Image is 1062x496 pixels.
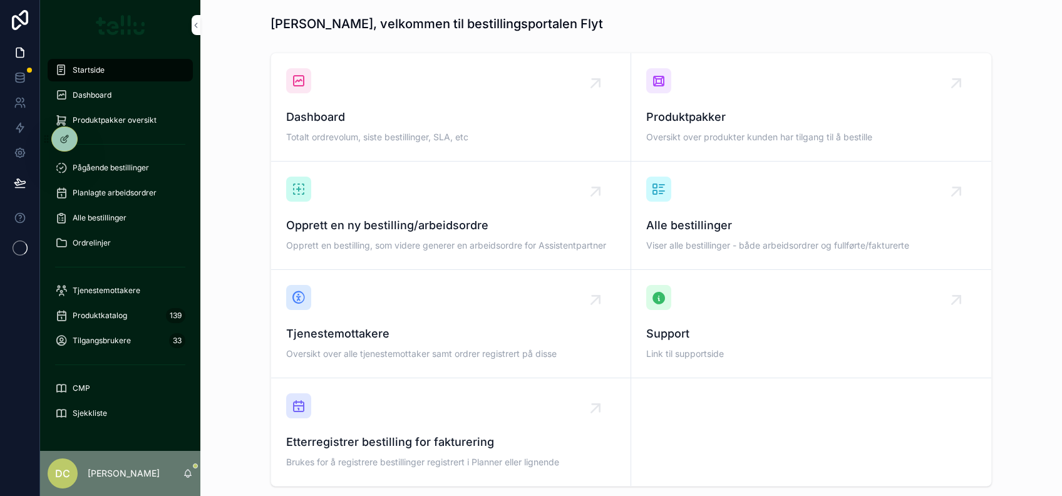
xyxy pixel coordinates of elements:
span: Brukes for å registrere bestillinger registrert i Planner eller lignende [286,456,616,468]
span: Viser alle bestillinger - både arbeidsordrer og fullførte/fakturerte [646,239,976,252]
span: Dashboard [286,108,616,126]
span: Opprett en ny bestilling/arbeidsordre [286,217,616,234]
div: 33 [169,333,185,348]
span: Totalt ordrevolum, siste bestillinger, SLA, etc [286,131,616,143]
a: Etterregistrer bestilling for faktureringBrukes for å registrere bestillinger registrert i Planne... [271,378,631,486]
span: DC [55,466,70,481]
a: Ordrelinjer [48,232,193,254]
div: 139 [166,308,185,323]
span: Support [646,325,976,343]
img: App logo [96,15,145,35]
a: Pågående bestillinger [48,157,193,179]
span: Etterregistrer bestilling for fakturering [286,433,616,451]
span: Oversikt over alle tjenestemottaker samt ordrer registrert på disse [286,348,616,360]
a: SupportLink til supportside [631,270,991,378]
span: Startside [73,65,105,75]
h1: [PERSON_NAME], velkommen til bestillingsportalen Flyt [271,15,603,33]
span: Tjenestemottakere [73,286,140,296]
a: Produktpakker oversikt [48,109,193,132]
span: Ordrelinjer [73,238,111,248]
span: Alle bestillinger [73,213,126,223]
span: Tjenestemottakere [286,325,616,343]
a: Sjekkliste [48,402,193,425]
a: Produktkatalog139 [48,304,193,327]
span: Tilgangsbrukere [73,336,131,346]
a: Tjenestemottakere [48,279,193,302]
span: Pågående bestillinger [73,163,149,173]
a: ProduktpakkerOversikt over produkter kunden har tilgang til å bestille [631,53,991,162]
span: Alle bestillinger [646,217,976,234]
a: Alle bestillinger [48,207,193,229]
span: Produktpakker oversikt [73,115,157,125]
a: TjenestemottakereOversikt over alle tjenestemottaker samt ordrer registrert på disse [271,270,631,378]
span: Planlagte arbeidsordrer [73,188,157,198]
a: Tilgangsbrukere33 [48,329,193,352]
span: Produktpakker [646,108,976,126]
a: CMP [48,377,193,400]
span: Opprett en bestilling, som videre generer en arbeidsordre for Assistentpartner [286,239,616,252]
div: scrollable content [40,50,200,441]
span: Dashboard [73,90,111,100]
a: Opprett en ny bestilling/arbeidsordreOpprett en bestilling, som videre generer en arbeidsordre fo... [271,162,631,270]
span: CMP [73,383,90,393]
span: Sjekkliste [73,408,107,418]
a: Planlagte arbeidsordrer [48,182,193,204]
span: Oversikt over produkter kunden har tilgang til å bestille [646,131,976,143]
a: Alle bestillingerViser alle bestillinger - både arbeidsordrer og fullførte/fakturerte [631,162,991,270]
a: Dashboard [48,84,193,106]
a: DashboardTotalt ordrevolum, siste bestillinger, SLA, etc [271,53,631,162]
p: [PERSON_NAME] [88,467,160,480]
span: Produktkatalog [73,311,127,321]
a: Startside [48,59,193,81]
span: Link til supportside [646,348,976,360]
